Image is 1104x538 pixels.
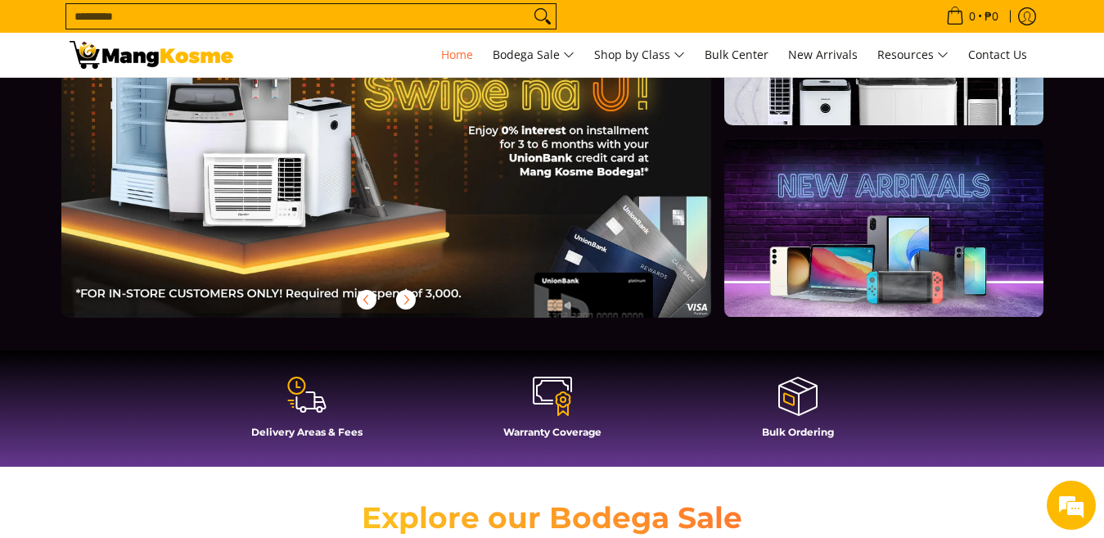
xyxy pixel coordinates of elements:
[349,282,385,318] button: Previous
[388,282,424,318] button: Next
[441,47,473,62] span: Home
[967,11,978,22] span: 0
[705,47,768,62] span: Bulk Center
[484,33,583,77] a: Bodega Sale
[960,33,1035,77] a: Contact Us
[594,45,685,66] span: Shop by Class
[493,45,575,66] span: Bodega Sale
[70,41,233,69] img: Mang Kosme: Your Home Appliances Warehouse Sale Partner!
[250,33,1035,77] nav: Main Menu
[780,33,866,77] a: New Arrivals
[586,33,693,77] a: Shop by Class
[941,7,1003,25] span: •
[982,11,1001,22] span: ₱0
[683,375,912,450] a: Bulk Ordering
[529,4,556,29] button: Search
[433,33,481,77] a: Home
[788,47,858,62] span: New Arrivals
[696,33,777,77] a: Bulk Center
[968,47,1027,62] span: Contact Us
[192,375,421,450] a: Delivery Areas & Fees
[869,33,957,77] a: Resources
[438,375,667,450] a: Warranty Coverage
[438,426,667,438] h4: Warranty Coverage
[877,45,949,66] span: Resources
[683,426,912,438] h4: Bulk Ordering
[315,500,790,536] h2: Explore our Bodega Sale
[192,426,421,438] h4: Delivery Areas & Fees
